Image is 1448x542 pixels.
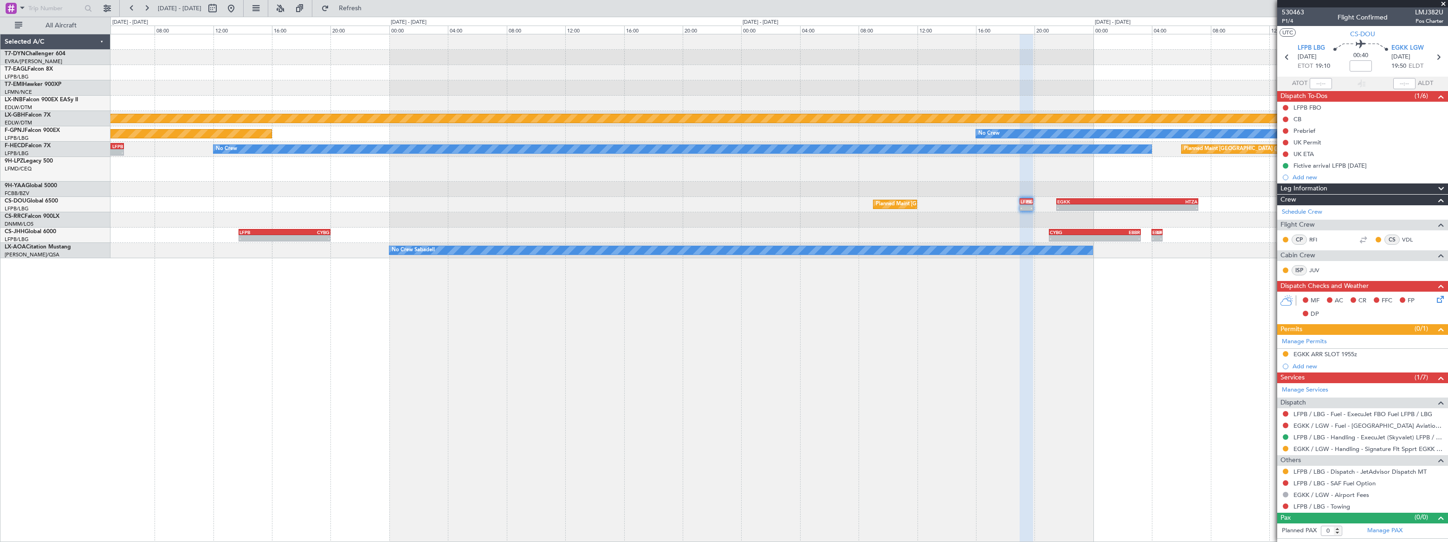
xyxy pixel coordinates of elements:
div: EBBR [1095,229,1140,235]
span: FFC [1382,296,1392,306]
a: CS-DOUGlobal 6500 [5,198,58,204]
div: ISP [1292,265,1307,275]
div: EGKK [1057,199,1127,204]
a: LFPB/LBG [5,150,29,157]
div: [DATE] - [DATE] [112,19,148,26]
span: F-GPNJ [5,128,25,133]
div: LFPB [57,144,123,149]
a: T7-EAGLFalcon 8X [5,66,53,72]
div: 16:00 [624,26,683,34]
div: EBBR [1152,229,1157,235]
div: - [1127,205,1197,210]
span: ALDT [1418,79,1433,88]
span: Pax [1280,513,1291,523]
div: UK ETA [1293,150,1314,158]
div: Flight Confirmed [1338,13,1388,22]
span: Dispatch To-Dos [1280,91,1327,102]
div: LFPB [239,229,284,235]
a: LFMD/CEQ [5,165,32,172]
span: 9H-YAA [5,183,26,189]
span: CS-RRC [5,214,25,219]
div: - [1057,205,1127,210]
div: CB [1293,115,1301,123]
span: ETOT [1298,62,1313,71]
span: T7-EAGL [5,66,27,72]
a: LX-AOACitation Mustang [5,244,71,250]
span: [DATE] [1298,52,1317,62]
div: [DATE] - [DATE] [1095,19,1131,26]
div: 12:00 [918,26,976,34]
div: Add new [1293,362,1443,370]
span: CS-DOU [5,198,26,204]
a: Manage Permits [1282,337,1327,346]
a: FCBB/BZV [5,190,29,197]
a: VDL [1402,235,1423,244]
span: 00:40 [1353,51,1368,60]
div: - [1095,235,1140,241]
a: LFPB / LBG - SAF Fuel Option [1293,479,1376,487]
a: 9H-LPZLegacy 500 [5,158,53,164]
a: RFI [1309,235,1330,244]
a: LFPB / LBG - Dispatch - JetAdvisor Dispatch MT [1293,468,1427,476]
a: 9H-YAAGlobal 5000 [5,183,57,189]
div: 04:00 [448,26,506,34]
a: CS-RRCFalcon 900LX [5,214,59,219]
span: MF [1311,296,1319,306]
span: Cabin Crew [1280,250,1315,261]
a: T7-EMIHawker 900XP [5,82,61,87]
a: LFPB / LBG - Handling - ExecuJet (Skyvalet) LFPB / LBG [1293,433,1443,441]
span: Leg Information [1280,183,1327,194]
div: No Crew [978,127,1000,141]
a: EGKK / LGW - Fuel - [GEOGRAPHIC_DATA] Aviation Fuel - via [GEOGRAPHIC_DATA] - [GEOGRAPHIC_DATA] /... [1293,422,1443,430]
span: All Aircraft [24,22,98,29]
div: No Crew [216,142,237,156]
span: T7-DYN [5,51,26,57]
a: LFPB/LBG [5,73,29,80]
span: 19:50 [1391,62,1406,71]
a: LFMN/NCE [5,89,32,96]
a: JUV [1309,266,1330,274]
div: 12:00 [213,26,272,34]
div: LFPB [1157,229,1162,235]
a: DNMM/LOS [5,221,33,228]
div: 04:00 [1152,26,1210,34]
input: --:-- [1310,78,1332,89]
span: 530463 [1282,7,1304,17]
div: 12:00 [565,26,624,34]
span: Flight Crew [1280,220,1315,230]
span: LX-INB [5,97,23,103]
div: [DATE] - [DATE] [391,19,427,26]
span: FP [1408,296,1415,306]
span: LX-GBH [5,112,25,118]
div: EGKK ARR SLOT 1955z [1293,350,1357,358]
div: 16:00 [272,26,330,34]
a: LFPB/LBG [5,205,29,212]
span: CR [1358,296,1366,306]
span: Dispatch Checks and Weather [1280,281,1369,292]
div: EGKK [1027,199,1033,204]
div: [DATE] - [DATE] [743,19,778,26]
span: [DATE] [1391,52,1410,62]
div: LFPB [1021,199,1027,204]
span: ATOT [1292,79,1307,88]
a: EGKK / LGW - Airport Fees [1293,491,1369,499]
a: F-HECDFalcon 7X [5,143,51,149]
div: - [239,235,284,241]
span: Refresh [331,5,370,12]
div: 20:00 [330,26,389,34]
button: Refresh [317,1,373,16]
span: T7-EMI [5,82,23,87]
div: Planned Maint [GEOGRAPHIC_DATA] ([GEOGRAPHIC_DATA]) [1184,142,1330,156]
span: 19:10 [1315,62,1330,71]
div: LFPB FBO [1293,104,1321,111]
div: 20:00 [1034,26,1093,34]
a: EVRA/[PERSON_NAME] [5,58,62,65]
span: (1/7) [1415,372,1428,382]
div: 00:00 [1093,26,1152,34]
span: [DATE] - [DATE] [158,4,201,13]
span: (0/1) [1415,324,1428,333]
div: Add new [1293,173,1443,181]
span: ELDT [1409,62,1423,71]
span: Permits [1280,324,1302,335]
a: T7-DYNChallenger 604 [5,51,65,57]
